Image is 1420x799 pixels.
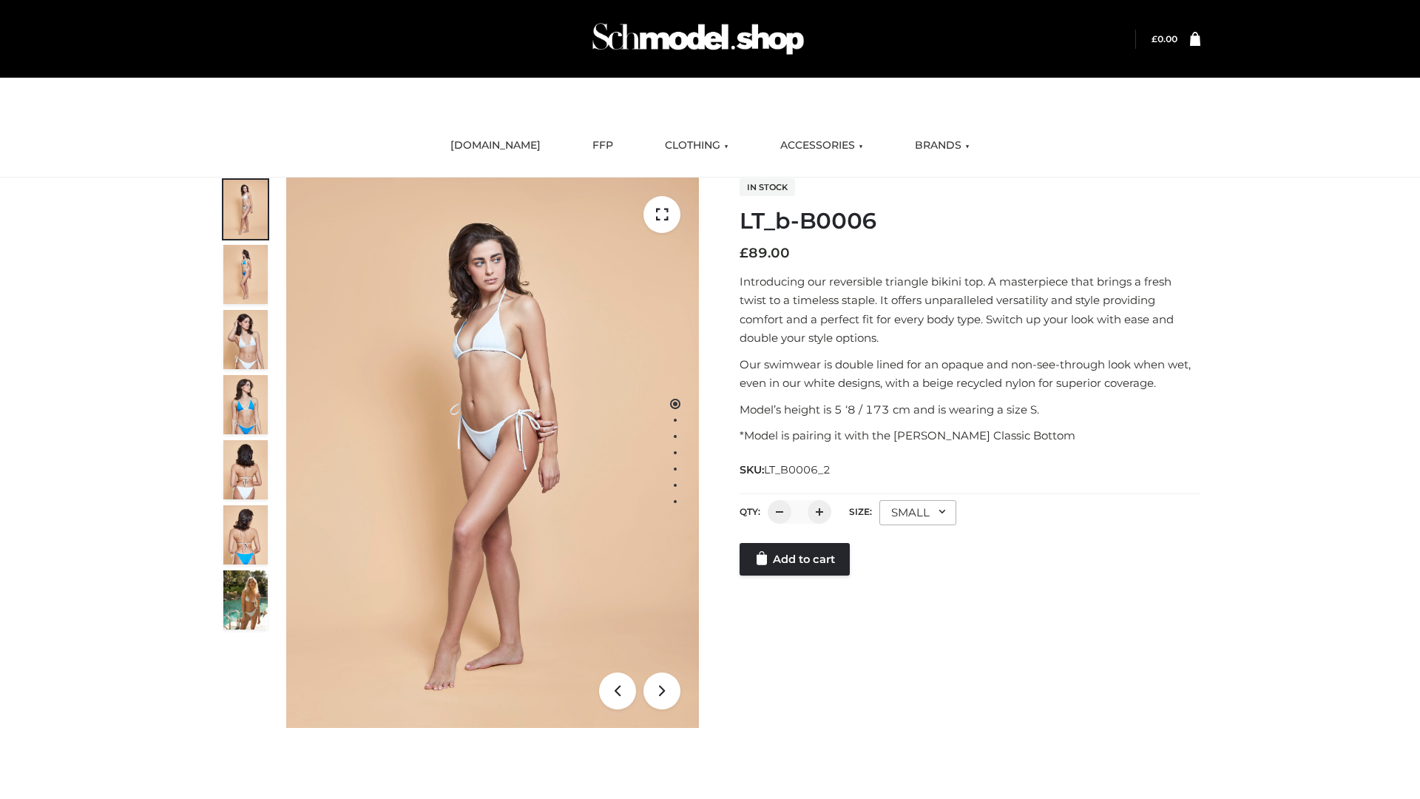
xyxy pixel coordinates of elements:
[223,570,268,630] img: Arieltop_CloudNine_AzureSky2.jpg
[740,245,748,261] span: £
[740,400,1200,419] p: Model’s height is 5 ‘8 / 173 cm and is wearing a size S.
[223,310,268,369] img: ArielClassicBikiniTop_CloudNine_AzureSky_OW114ECO_3-scaled.jpg
[1152,33,1177,44] bdi: 0.00
[223,245,268,304] img: ArielClassicBikiniTop_CloudNine_AzureSky_OW114ECO_2-scaled.jpg
[764,463,831,476] span: LT_B0006_2
[740,245,790,261] bdi: 89.00
[587,10,809,68] img: Schmodel Admin 964
[879,500,956,525] div: SMALL
[740,355,1200,393] p: Our swimwear is double lined for an opaque and non-see-through look when wet, even in our white d...
[223,505,268,564] img: ArielClassicBikiniTop_CloudNine_AzureSky_OW114ECO_8-scaled.jpg
[223,440,268,499] img: ArielClassicBikiniTop_CloudNine_AzureSky_OW114ECO_7-scaled.jpg
[1152,33,1157,44] span: £
[740,272,1200,348] p: Introducing our reversible triangle bikini top. A masterpiece that brings a fresh twist to a time...
[581,129,624,162] a: FFP
[286,178,699,728] img: LT_b-B0006
[740,208,1200,235] h1: LT_b-B0006
[904,129,981,162] a: BRANDS
[740,178,795,196] span: In stock
[740,506,760,517] label: QTY:
[1152,33,1177,44] a: £0.00
[654,129,740,162] a: CLOTHING
[769,129,874,162] a: ACCESSORIES
[439,129,552,162] a: [DOMAIN_NAME]
[740,543,850,576] a: Add to cart
[740,461,832,479] span: SKU:
[223,180,268,239] img: ArielClassicBikiniTop_CloudNine_AzureSky_OW114ECO_1-scaled.jpg
[740,426,1200,445] p: *Model is pairing it with the [PERSON_NAME] Classic Bottom
[223,375,268,434] img: ArielClassicBikiniTop_CloudNine_AzureSky_OW114ECO_4-scaled.jpg
[849,506,872,517] label: Size:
